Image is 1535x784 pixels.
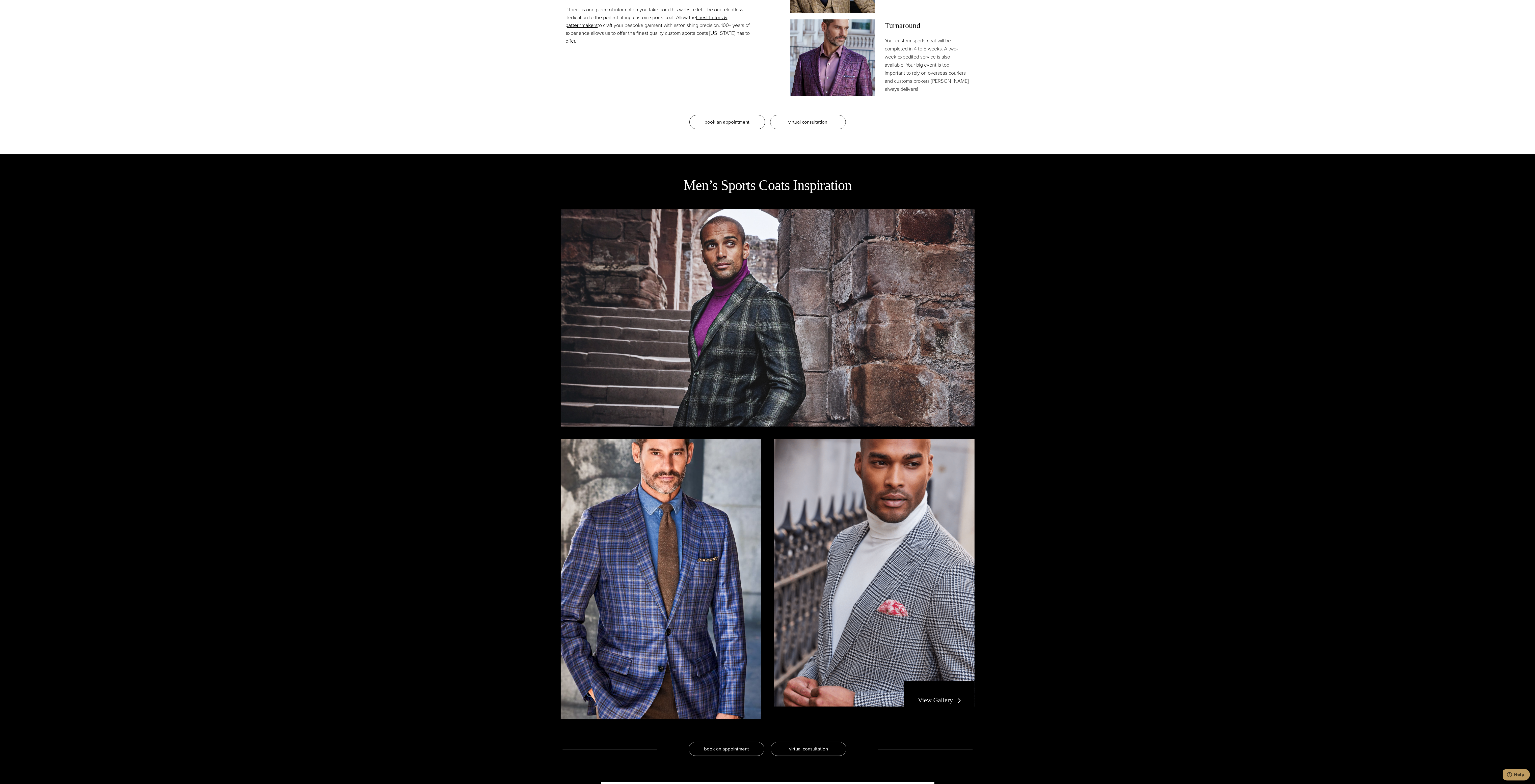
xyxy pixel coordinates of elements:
[789,745,828,752] span: virtual consultation
[774,439,975,707] img: Model in Scabal black and white plaid custom tailored sportscoat and white turtleneck underneath.
[689,742,764,756] a: book an appointment
[918,696,963,704] a: View Gallery
[1503,769,1530,781] iframe: Opens a widget where you can chat to one of our agents
[704,745,749,752] span: book an appointment
[566,6,758,45] p: If there is one piece of information you take from this website let it be our relentless dedicati...
[561,439,761,719] img: Client in Loro Piana blue over plaid bespoke sports jacket with denim shirt and light brown tie.
[705,118,750,126] span: book an appointment
[654,176,881,194] h2: Men’s Sports Coats Inspiration
[790,19,875,96] img: Client in red custom sportscoat with navy plaid and lavender dress shirt. Fabric by Ermenegildo Z...
[789,118,827,126] span: virtual consultation
[770,115,846,129] a: virtual consultation
[561,209,975,427] img: Model in Scabal black bespoke sportscoat with grey large windowpane and lavender turtleneck.
[689,115,765,129] a: book an appointment
[771,742,846,756] a: virtual consultation
[885,37,970,93] p: Your custom sports coat will be completed in 4 to 5 weeks. A two-week expedited service is also a...
[885,19,970,32] span: Turnaround
[566,14,728,29] a: finest tailors & patternmakers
